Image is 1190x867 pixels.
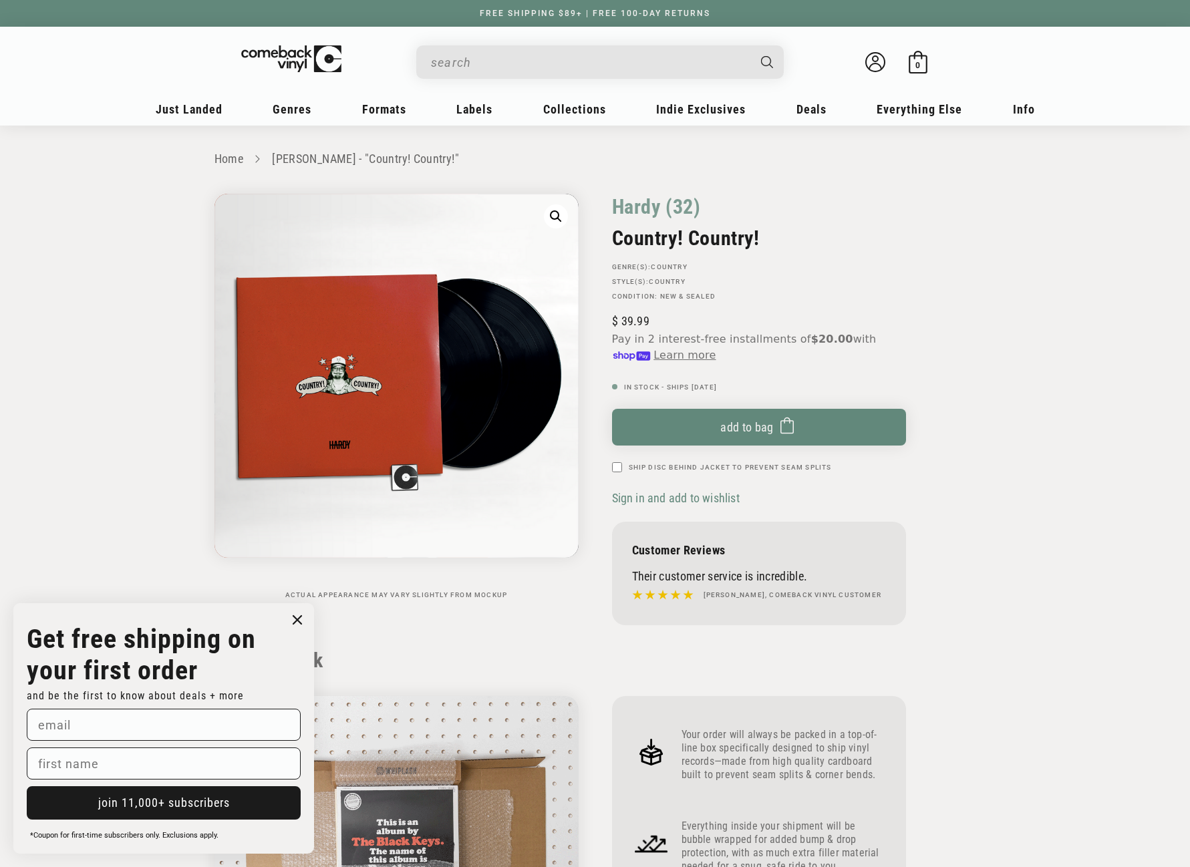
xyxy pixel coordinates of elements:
[456,102,492,116] span: Labels
[416,45,784,79] div: Search
[704,590,882,600] h4: [PERSON_NAME], Comeback Vinyl customer
[915,60,920,70] span: 0
[214,150,976,169] nav: breadcrumbs
[612,383,906,391] p: In Stock - Ships [DATE]
[1013,102,1035,116] span: Info
[612,263,906,271] p: GENRE(S):
[431,49,748,76] input: When autocomplete results are available use up and down arrows to review and enter to select
[214,194,579,599] media-gallery: Gallery Viewer
[877,102,962,116] span: Everything Else
[287,610,307,630] button: Close dialog
[612,314,649,328] span: 39.99
[612,194,701,220] a: Hardy (32)
[27,709,301,741] input: email
[632,733,671,771] img: Frame_4.png
[362,102,406,116] span: Formats
[27,689,244,702] span: and be the first to know about deals + more
[651,263,687,271] a: Country
[27,786,301,820] button: join 11,000+ subscribers
[27,747,301,779] input: first name
[543,102,606,116] span: Collections
[632,824,671,863] img: Frame_4_1.png
[27,623,256,686] strong: Get free shipping on your first order
[214,152,243,166] a: Home
[720,420,774,434] span: Add to bag
[30,831,218,840] span: *Coupon for first-time subscribers only. Exclusions apply.
[656,102,746,116] span: Indie Exclusives
[612,226,906,250] h2: Country! Country!
[466,9,724,18] a: FREE SHIPPING $89+ | FREE 100-DAY RETURNS
[649,278,685,285] a: Country
[214,591,579,599] p: Actual appearance may vary slightly from mockup
[156,102,222,116] span: Just Landed
[629,462,832,472] label: Ship Disc Behind Jacket To Prevent Seam Splits
[632,586,694,604] img: star5.svg
[632,569,886,583] p: Their customer service is incredible.
[749,45,785,79] button: Search
[272,152,459,166] a: [PERSON_NAME] - "Country! Country!"
[214,649,976,673] h2: How We Pack
[682,728,886,782] p: Your order will always be packed in a top-of-line box specifically designed to ship vinyl records...
[612,491,740,505] span: Sign in and add to wishlist
[612,490,744,506] button: Sign in and add to wishlist
[612,314,618,328] span: $
[612,293,906,301] p: Condition: New & Sealed
[273,102,311,116] span: Genres
[612,409,906,446] button: Add to bag
[612,278,906,286] p: STYLE(S):
[632,543,886,557] p: Customer Reviews
[796,102,827,116] span: Deals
